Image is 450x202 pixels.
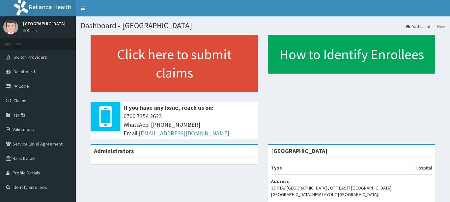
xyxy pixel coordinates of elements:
span: Tariffs [14,112,25,118]
span: 0700 7354 2623 WhatsApp: [PHONE_NUMBER] Email: [124,112,255,137]
b: Address [271,178,289,184]
span: Dashboard [14,69,35,75]
p: 35 NTA/ [GEOGRAPHIC_DATA] , OFF EAST/ [GEOGRAPHIC_DATA], [GEOGRAPHIC_DATA] NEW LAYOUT [GEOGRAPHIC... [271,185,432,198]
b: Administrators [94,147,134,155]
p: [GEOGRAPHIC_DATA] [23,21,66,26]
span: Switch Providers [14,54,47,60]
strong: [GEOGRAPHIC_DATA] [271,147,327,155]
b: If you have any issue, reach us on: [124,104,213,111]
a: Dashboard [406,24,430,29]
a: How to Identify Enrollees [268,35,435,74]
li: Here [431,24,445,29]
span: Claims [14,98,26,103]
a: Click here to submit claims [91,35,258,92]
a: [EMAIL_ADDRESS][DOMAIN_NAME] [139,129,229,137]
a: Online [23,28,39,33]
h1: Dashboard - [GEOGRAPHIC_DATA] [81,21,445,30]
b: Type [271,165,282,171]
p: Hospital [416,165,432,171]
img: User Image [3,20,18,34]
